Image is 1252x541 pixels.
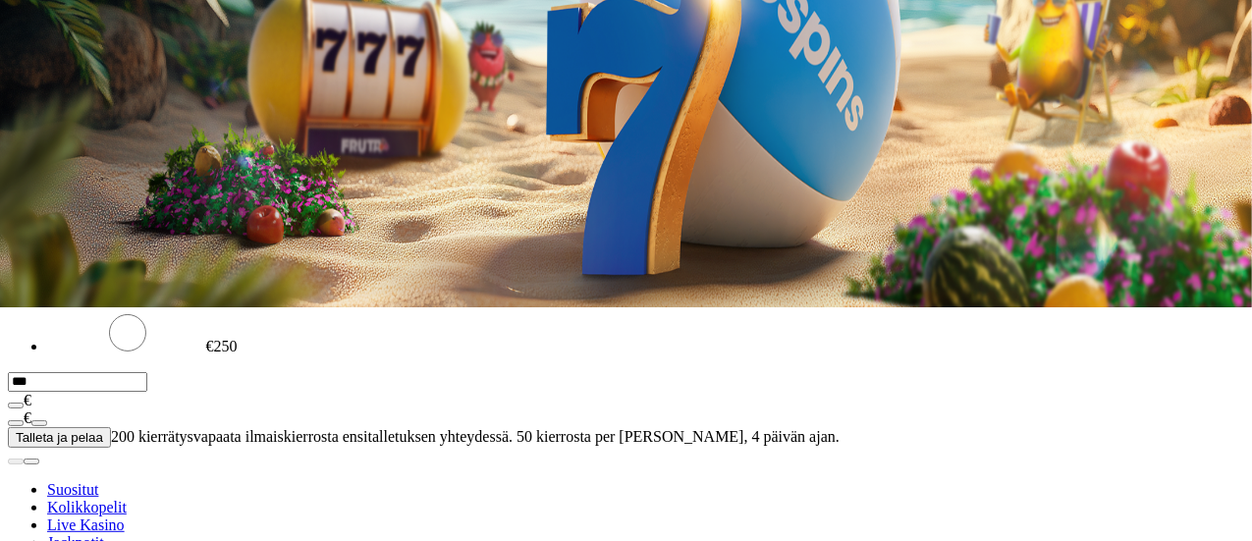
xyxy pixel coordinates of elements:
a: Kolikkopelit [47,499,127,515]
button: next slide [24,459,39,464]
label: €250 [206,338,238,354]
button: Talleta ja pelaa [8,427,111,448]
button: prev slide [8,459,24,464]
button: eye icon [8,403,24,408]
span: € [24,409,31,426]
span: 200 kierrätysvapaata ilmaiskierrosta ensitalletuksen yhteydessä. 50 kierrosta per [PERSON_NAME], ... [111,428,840,445]
label: €150 [204,294,236,310]
span: € [24,392,31,408]
a: Live Kasino [47,516,125,533]
button: minus icon [8,420,24,426]
span: Talleta ja pelaa [16,430,103,445]
button: plus icon [31,420,47,426]
a: Suositut [47,481,98,498]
